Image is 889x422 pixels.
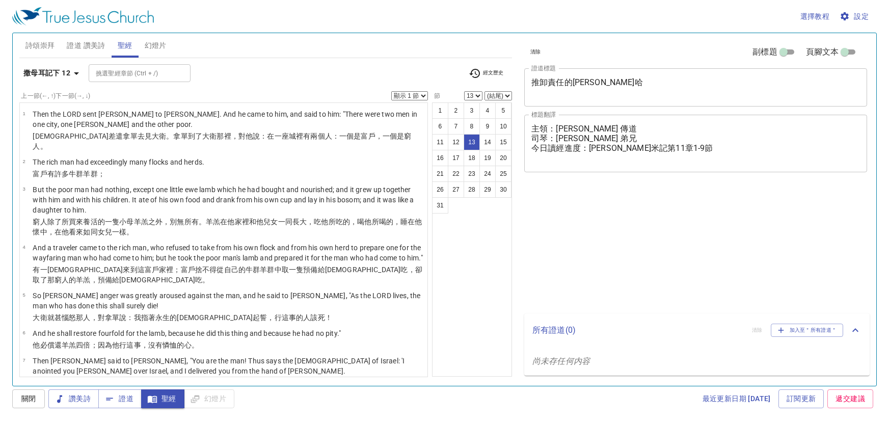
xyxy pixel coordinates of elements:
[432,150,448,166] button: 16
[787,392,816,405] span: 訂閱更新
[800,10,830,23] span: 選擇教程
[448,150,464,166] button: 17
[12,389,45,408] button: 關閉
[22,186,25,192] span: 3
[33,218,422,236] wh259: 小
[83,170,104,178] wh6629: 羊群
[91,313,332,322] wh376: ，對拿單
[21,93,90,99] label: 上一節 (←, ↑) 下一節 (→, ↓)
[432,93,440,99] label: 節
[33,340,341,350] p: 他必償還
[532,356,590,366] i: 尚未存任何内容
[126,341,199,349] wh6213: 這事
[838,7,873,26] button: 設定
[777,326,837,335] span: 加入至＂所有證道＂
[92,67,171,79] input: Type Bible Reference
[33,266,422,284] wh376: 家裡；富戶捨不得
[177,313,332,322] wh2416: [DEMOGRAPHIC_DATA]
[177,341,198,349] wh2550: 的心。
[33,218,422,236] wh6996: 母羊羔
[22,292,25,298] span: 5
[33,132,411,150] wh3068: 差遣
[22,357,25,363] span: 7
[145,39,167,52] span: 幻燈片
[33,184,424,215] p: But the poor man had nothing, except one little ewe lamb which he had bought and nourished; and i...
[67,39,105,52] span: 證道 讚美詩
[479,181,496,198] button: 29
[33,243,424,263] p: And a traveler came to the rich man, who refused to take from his own flock and from his own herd...
[479,134,496,150] button: 14
[62,276,209,284] wh7326: 人
[531,124,860,163] textarea: 主領：[PERSON_NAME] 傳道 司琴：[PERSON_NAME] 弟兄 今日讀經進度：[PERSON_NAME]米記第11章1-9節
[33,132,411,150] wh7971: 拿單
[98,170,105,178] wh1241: ；
[20,392,37,405] span: 關閉
[479,166,496,182] button: 24
[806,46,839,58] span: 頁腳文本
[40,142,47,150] wh7326: 。
[76,313,332,322] wh639: 那人
[33,266,422,284] wh935: 這富
[126,313,332,322] wh559: ：我指著永生的
[33,291,424,311] p: So [PERSON_NAME] anger was greatly aroused against the man, and he said to [PERSON_NAME], "As the...
[464,181,480,198] button: 28
[432,181,448,198] button: 26
[464,102,480,119] button: 3
[22,330,25,335] span: 6
[112,228,133,236] wh1323: 一樣。
[310,313,332,322] wh376: 該
[57,392,91,405] span: 讚美詩
[495,166,511,182] button: 25
[479,102,496,119] button: 4
[76,341,199,349] wh3535: 四倍
[195,276,209,284] wh376: 吃。
[531,77,860,97] textarea: 推卸責任的[PERSON_NAME]哈
[33,265,424,285] p: 有一[DEMOGRAPHIC_DATA]
[23,67,70,80] b: 撒母耳記下 12
[33,131,424,151] p: [DEMOGRAPHIC_DATA]
[33,266,422,284] wh3947: 自己的牛群
[448,134,464,150] button: 12
[771,324,844,337] button: 加入至＂所有證道＂
[495,118,511,135] button: 10
[448,166,464,182] button: 22
[842,10,869,23] span: 設定
[55,170,105,178] wh7235: 許多
[47,313,332,322] wh1732: 就甚
[33,266,422,284] wh2550: 從
[464,166,480,182] button: 23
[524,46,547,58] button: 清除
[48,389,99,408] button: 讚美詩
[141,389,184,408] button: 聖經
[118,39,132,52] span: 聖經
[141,341,199,349] wh1697: ，沒有憐恤
[91,341,199,349] wh706: ；因為
[98,389,142,408] button: 證道
[69,276,209,284] wh376: 的羊羔
[479,118,496,135] button: 9
[149,392,176,405] span: 聖經
[12,7,154,25] img: True Jesus Church
[47,170,105,178] wh6223: 有
[33,218,422,236] wh7069: 養活
[448,118,464,135] button: 7
[778,389,824,408] a: 訂閱更新
[119,313,332,322] wh5416: 說
[22,111,25,116] span: 1
[33,328,341,338] p: And he shall restore fourfold for the lamb, because he did this thing and because he had no pity."
[827,389,873,408] a: 遞交建議
[33,218,422,236] wh3535: 之外，別無所有。羊羔在他家裡和他兒女
[106,392,133,405] span: 證道
[69,313,332,322] wh2734: 怒
[703,392,771,405] span: 最近更新日期 [DATE]
[530,47,541,57] span: 清除
[495,150,511,166] button: 20
[33,266,422,284] wh1982: 來到
[33,218,422,236] wh7326: 除了所買來
[33,157,204,167] p: The rich man had exceedingly many flocks and herds.
[463,66,510,81] button: 經文歷史
[33,218,422,236] wh2421: 的一隻
[47,228,134,236] wh2436: ，在他看來如同女兒
[432,102,448,119] button: 1
[33,132,411,150] wh935: 大衛那裡，對他說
